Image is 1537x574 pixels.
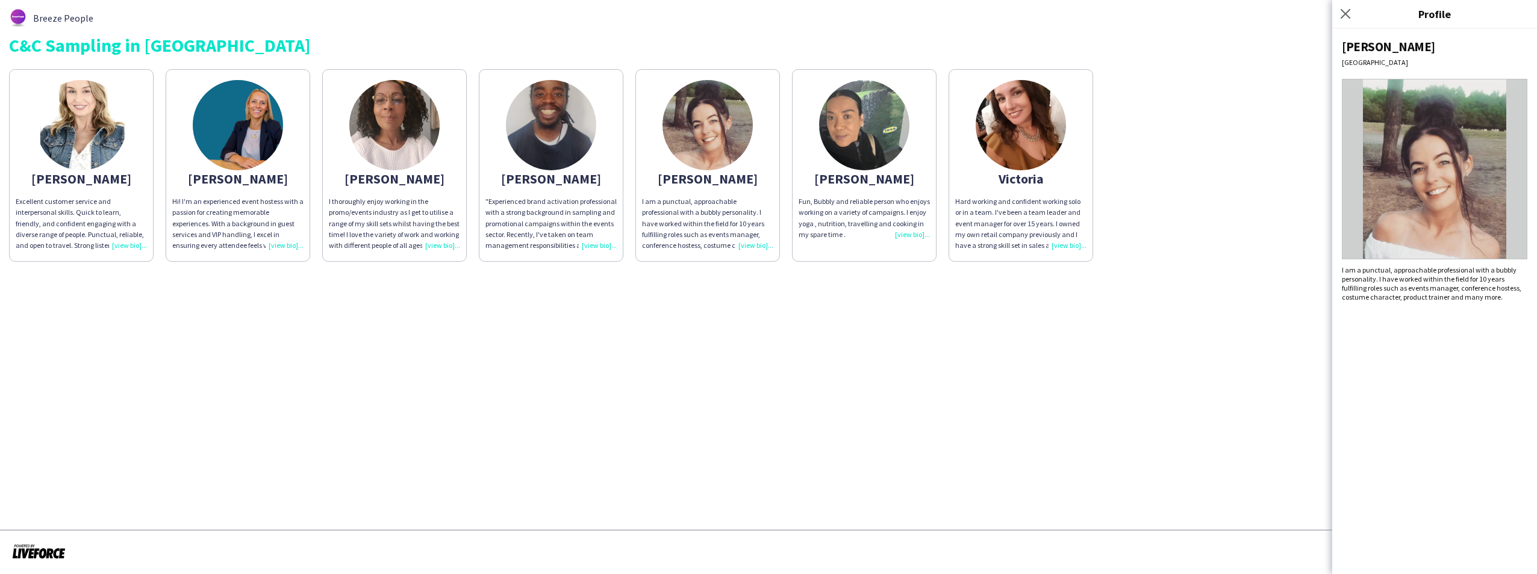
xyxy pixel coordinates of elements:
img: Crew avatar or photo [1342,79,1527,259]
div: [GEOGRAPHIC_DATA] [1342,58,1527,67]
img: thumb-65a1a44142c07.jpeg [819,80,909,170]
span: Breeze People [33,13,93,23]
div: [PERSON_NAME] [485,173,617,184]
div: Victoria [955,173,1086,184]
img: thumb-50e86fa3-10cf-43ca-9e7f-30bd697b830b.jpg [662,80,753,170]
img: thumb-5d23707a32625.jpg [976,80,1066,170]
div: I am a punctual, approachable professional with a bubbly personality. I have worked within the fi... [1342,265,1527,301]
div: [PERSON_NAME] [1342,39,1527,55]
img: Powered by Liveforce [12,543,66,560]
img: thumb-62876bd588459.png [9,9,27,27]
h3: Profile [1332,6,1537,22]
div: C&C Sampling in [GEOGRAPHIC_DATA] [9,36,1528,54]
span: I thoroughly enjoy working in the promo/events industry as I get to utilise a range of my skill s... [329,197,460,348]
span: Fun, Bubbly and reliable person who enjoys working on a variety of campaigns. I enjoy yoga , nutr... [799,197,930,239]
img: thumb-168424612064638e68b2fe1.jpg [349,80,440,170]
div: Hard working and confident working solo or in a team. I've been a team leader and event manager f... [955,196,1086,251]
div: "Experienced brand activation professional with a strong background in sampling and promotional c... [485,196,617,251]
img: thumb-67cef8b3ae41f.jpg [506,80,596,170]
div: [PERSON_NAME] [642,173,773,184]
div: I am a punctual, approachable professional with a bubbly personality. I have worked within the fi... [642,196,773,251]
div: Hi! I'm an experienced event hostess with a passion for creating memorable experiences. With a ba... [172,196,304,251]
div: [PERSON_NAME] [16,173,147,184]
img: thumb-5d2e531972e32.jpeg [36,80,126,170]
div: [PERSON_NAME] [172,173,304,184]
div: [PERSON_NAME] [799,173,930,184]
img: thumb-66336ab2b0bb5.png [193,80,283,170]
div: [PERSON_NAME] [329,173,460,184]
div: Excellent customer service and interpersonal skills. Quick to learn, friendly, and confident enga... [16,196,147,251]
